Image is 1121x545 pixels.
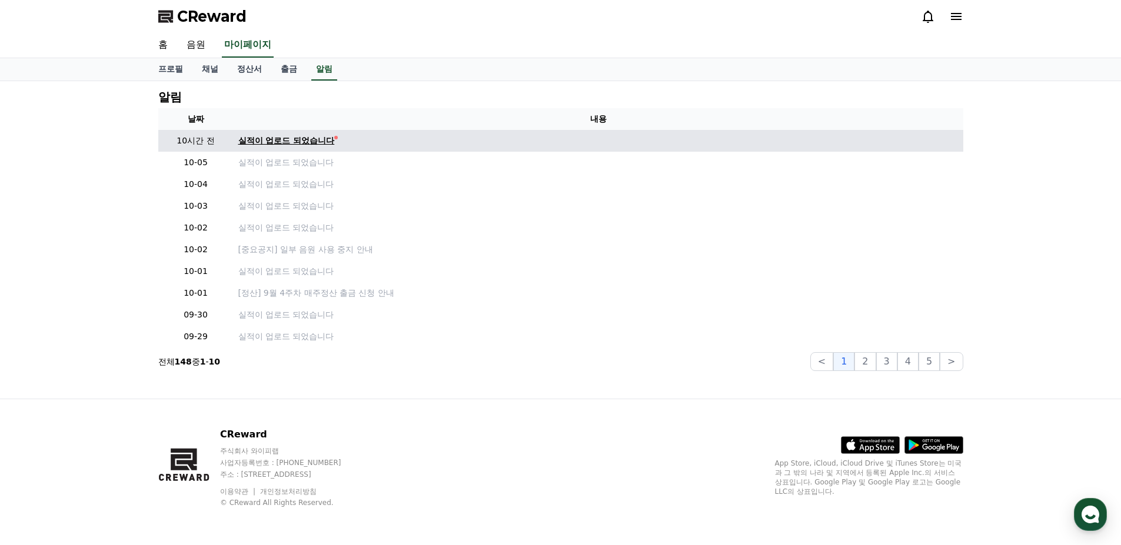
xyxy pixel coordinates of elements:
[220,487,257,496] a: 이용약관
[775,459,963,496] p: App Store, iCloud, iCloud Drive 및 iTunes Store는 미국과 그 밖의 나라 및 지역에서 등록된 Apple Inc.의 서비스 상표입니다. Goo...
[37,390,44,400] span: 홈
[163,200,229,212] p: 10-03
[4,373,78,402] a: 홈
[220,470,364,479] p: 주소 : [STREET_ADDRESS]
[163,222,229,234] p: 10-02
[234,108,963,130] th: 내용
[810,352,833,371] button: <
[163,330,229,343] p: 09-29
[238,243,959,256] a: [중요공지] 일부 음원 사용 중지 안내
[158,7,247,26] a: CReward
[238,222,959,234] a: 실적이 업로드 되었습니다
[177,7,247,26] span: CReward
[175,357,192,366] strong: 148
[163,309,229,321] p: 09-30
[78,373,152,402] a: 대화
[238,330,959,343] a: 실적이 업로드 되었습니다
[192,58,228,81] a: 채널
[158,108,234,130] th: 날짜
[238,287,959,299] a: [정산] 9월 4주차 매주정산 출금 신청 안내
[158,91,182,103] h4: 알림
[163,135,229,147] p: 10시간 전
[222,33,274,58] a: 마이페이지
[238,156,959,169] a: 실적이 업로드 되었습니다
[238,178,959,190] a: 실적이 업로드 되었습니다
[220,458,364,467] p: 사업자등록번호 : [PHONE_NUMBER]
[200,357,206,366] strong: 1
[220,446,364,456] p: 주식회사 와이피랩
[238,265,959,277] a: 실적이 업로드 되었습니다
[182,390,196,400] span: 설정
[163,243,229,256] p: 10-02
[854,352,876,371] button: 2
[238,135,335,147] div: 실적이 업로드 되었습니다
[149,58,192,81] a: 프로필
[220,427,364,442] p: CReward
[220,498,364,507] p: © CReward All Rights Reserved.
[163,156,229,169] p: 10-05
[177,33,215,58] a: 음원
[238,135,959,147] a: 실적이 업로드 되었습니다
[833,352,854,371] button: 1
[311,58,337,81] a: 알림
[158,356,221,367] p: 전체 중 -
[897,352,919,371] button: 4
[163,178,229,190] p: 10-04
[108,391,122,400] span: 대화
[919,352,940,371] button: 5
[260,487,317,496] a: 개인정보처리방침
[209,357,220,366] strong: 10
[940,352,963,371] button: >
[238,309,959,321] a: 실적이 업로드 되었습니다
[876,352,897,371] button: 3
[271,58,307,81] a: 출금
[163,265,229,277] p: 10-01
[163,287,229,299] p: 10-01
[152,373,226,402] a: 설정
[228,58,271,81] a: 정산서
[149,33,177,58] a: 홈
[238,200,959,212] a: 실적이 업로드 되었습니다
